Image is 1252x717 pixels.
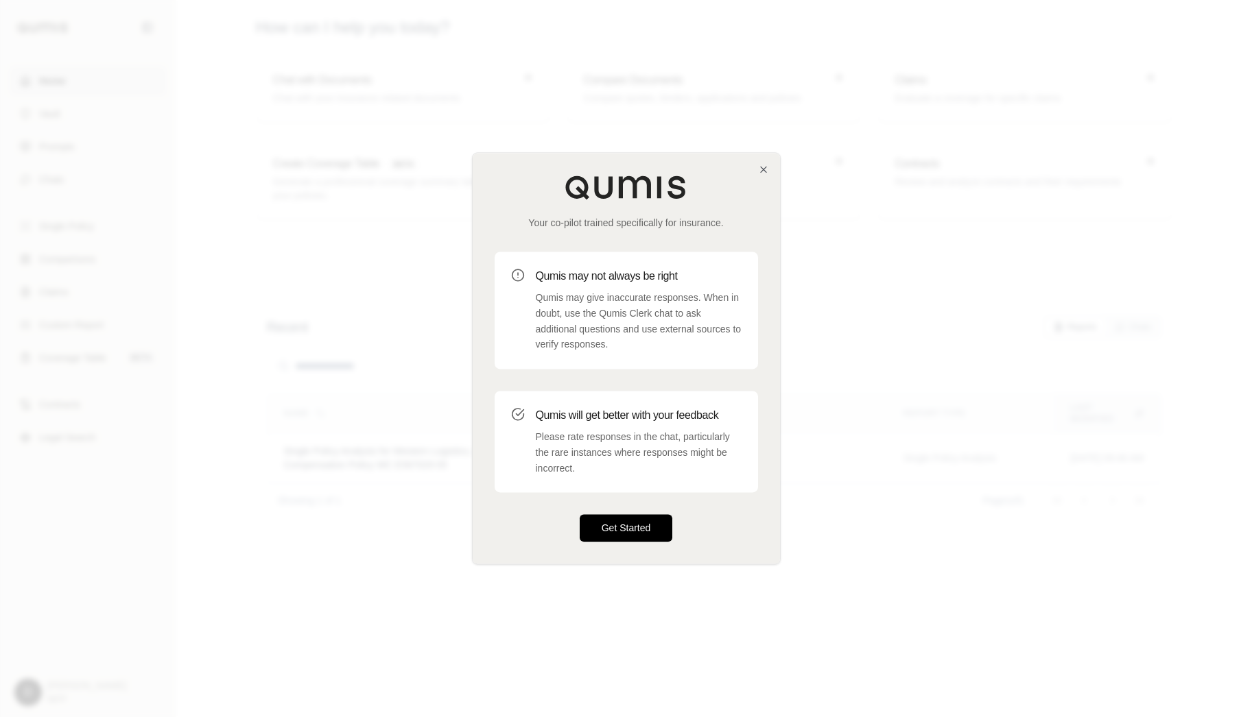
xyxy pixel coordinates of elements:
[565,175,688,199] img: Qumis Logo
[580,515,673,542] button: Get Started
[536,268,742,284] h3: Qumis may not always be right
[495,216,758,230] p: Your co-pilot trained specifically for insurance.
[536,429,742,476] p: Please rate responses in the chat, particularly the rare instances where responses might be incor...
[536,407,742,424] h3: Qumis will get better with your feedback
[536,290,742,352] p: Qumis may give inaccurate responses. When in doubt, use the Qumis Clerk chat to ask additional qu...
